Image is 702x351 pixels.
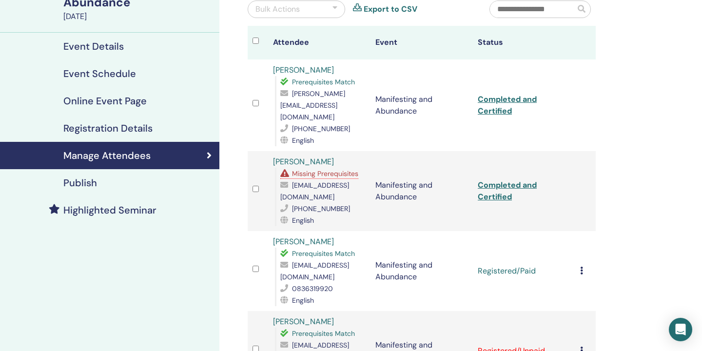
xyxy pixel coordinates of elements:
[292,284,333,293] span: 0836319920
[63,68,136,79] h4: Event Schedule
[370,231,473,311] td: Manifesting and Abundance
[273,316,334,327] a: [PERSON_NAME]
[478,180,537,202] a: Completed and Certified
[255,3,300,15] div: Bulk Actions
[292,124,350,133] span: [PHONE_NUMBER]
[292,169,358,178] span: Missing Prerequisites
[478,94,537,116] a: Completed and Certified
[292,216,314,225] span: English
[268,26,370,59] th: Attendee
[63,204,156,216] h4: Highlighted Seminar
[280,181,349,201] span: [EMAIL_ADDRESS][DOMAIN_NAME]
[280,89,345,121] span: [PERSON_NAME][EMAIL_ADDRESS][DOMAIN_NAME]
[63,95,147,107] h4: Online Event Page
[364,3,417,15] a: Export to CSV
[473,26,575,59] th: Status
[63,122,153,134] h4: Registration Details
[292,78,355,86] span: Prerequisites Match
[273,65,334,75] a: [PERSON_NAME]
[292,329,355,338] span: Prerequisites Match
[63,177,97,189] h4: Publish
[370,151,473,231] td: Manifesting and Abundance
[63,150,151,161] h4: Manage Attendees
[63,40,124,52] h4: Event Details
[292,204,350,213] span: [PHONE_NUMBER]
[292,296,314,305] span: English
[370,26,473,59] th: Event
[292,249,355,258] span: Prerequisites Match
[63,11,214,22] div: [DATE]
[370,59,473,151] td: Manifesting and Abundance
[273,156,334,167] a: [PERSON_NAME]
[273,236,334,247] a: [PERSON_NAME]
[292,136,314,145] span: English
[280,261,349,281] span: [EMAIL_ADDRESS][DOMAIN_NAME]
[669,318,692,341] div: Open Intercom Messenger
